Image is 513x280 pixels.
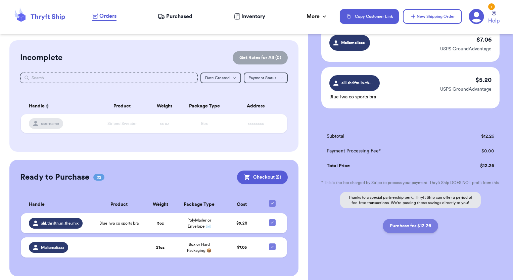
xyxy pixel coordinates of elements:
[450,144,500,158] td: $ 0.00
[450,129,500,144] td: $ 12.26
[41,245,64,250] span: Maliamaliaaa
[244,73,288,83] button: Payment Status
[20,73,198,83] input: Search
[450,158,500,173] td: $ 12.26
[45,102,50,110] button: Sort ascending
[488,17,500,25] span: Help
[205,76,230,80] span: Date Created
[145,196,176,213] th: Weight
[321,129,450,144] td: Subtotal
[383,219,438,233] button: Purchase for $12.26
[93,196,145,213] th: Product
[440,46,492,52] p: USPS GroundAdvantage
[156,245,165,249] strong: 21 oz
[93,174,104,181] span: 02
[41,221,79,226] span: alil.thriftn.in.the.mix
[248,76,276,80] span: Payment Status
[475,75,492,85] p: $ 5.20
[440,86,492,93] p: USPS GroundAdvantage
[241,12,265,20] span: Inventory
[200,73,241,83] button: Date Created
[107,122,137,126] span: Striped Sweater
[236,221,247,225] span: $ 5.20
[341,80,373,86] span: alil.thriftn.in.the.mix
[321,158,450,173] td: Total Price
[223,196,262,213] th: Cost
[160,122,169,126] span: xx oz
[187,218,211,228] span: PolyMailer or Envelope ✉️
[20,52,62,63] h2: Incomplete
[234,12,265,20] a: Inventory
[307,12,328,20] div: More
[233,51,288,64] button: Get Rates for All (0)
[99,12,116,20] span: Orders
[181,98,229,114] th: Package Type
[237,245,247,249] span: $ 7.06
[488,11,500,25] a: Help
[476,35,492,44] p: $ 7.06
[158,12,192,20] a: Purchased
[29,201,45,208] span: Handle
[340,192,481,208] p: Thanks to a special partnership perk, Thryft Ship can offer a period of fee-free transactions. We...
[157,221,164,225] strong: 5 oz
[329,94,380,100] p: Blue Iwa co sports bra
[201,122,208,126] span: Box
[341,40,365,46] span: Maliamaliaaa
[469,9,484,24] a: 1
[321,144,450,158] td: Payment Processing Fee*
[41,121,59,126] span: username
[99,221,139,226] span: Blue Iwa co sports bra
[149,98,181,114] th: Weight
[176,196,223,213] th: Package Type
[166,12,192,20] span: Purchased
[403,9,462,24] button: New Shipping Order
[187,242,212,252] span: Box or Hard Packaging 📦
[20,172,89,183] h2: Ready to Purchase
[95,98,149,114] th: Product
[340,9,399,24] button: Copy Customer Link
[237,171,288,184] button: Checkout (2)
[248,122,264,126] span: xxxxxxxx
[229,98,287,114] th: Address
[92,12,116,21] a: Orders
[321,180,500,185] p: * This is the fee charged by Stripe to process your payment. Thryft Ship DOES NOT profit from this.
[488,3,495,10] div: 1
[29,103,45,110] span: Handle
